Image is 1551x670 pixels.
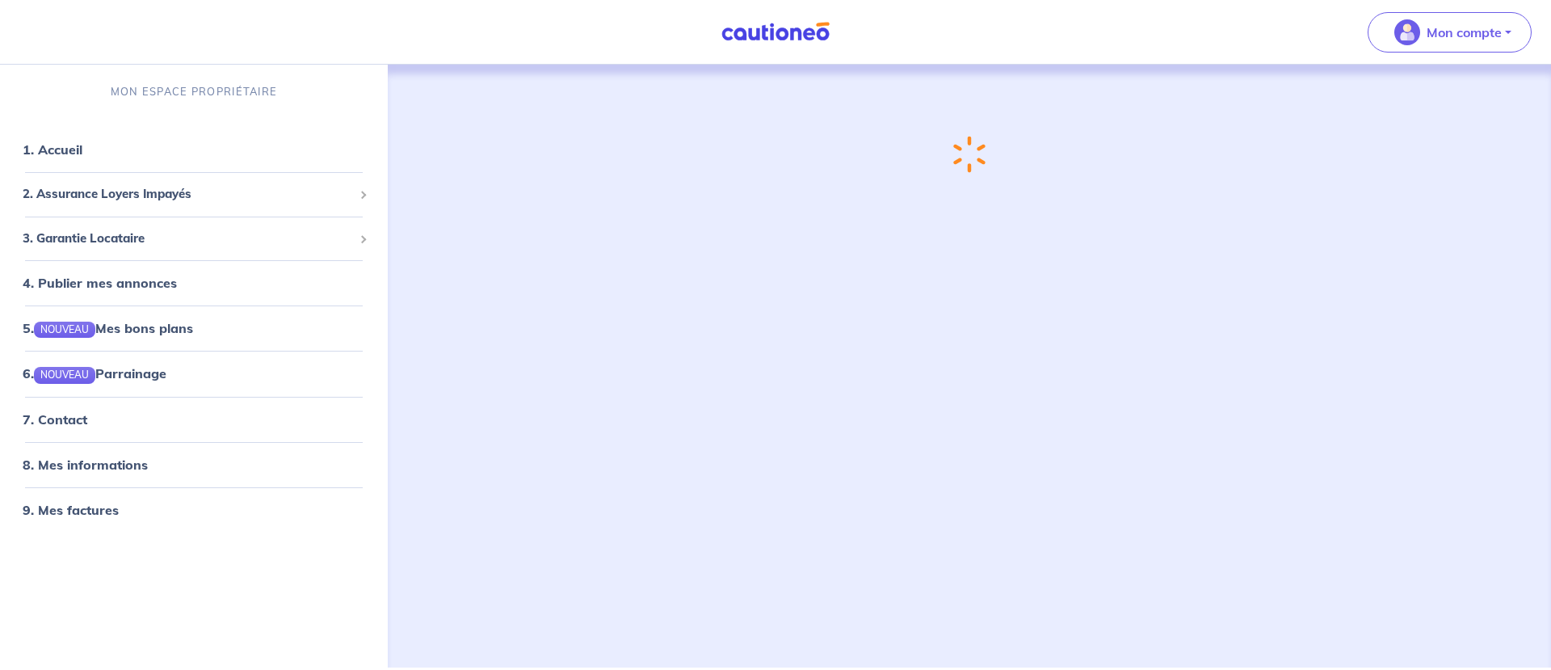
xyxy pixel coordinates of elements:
span: 3. Garantie Locataire [23,230,353,248]
a: 1. Accueil [23,141,82,158]
button: illu_account_valid_menu.svgMon compte [1368,12,1532,53]
div: 9. Mes factures [6,494,381,526]
span: 2. Assurance Loyers Impayés [23,185,353,204]
p: Mon compte [1427,23,1502,42]
div: 2. Assurance Loyers Impayés [6,179,381,210]
img: loading-spinner [945,130,994,179]
a: 6.NOUVEAUParrainage [23,365,166,381]
a: 7. Contact [23,411,87,428]
div: 1. Accueil [6,133,381,166]
div: 4. Publier mes annonces [6,267,381,299]
a: 4. Publier mes annonces [23,275,177,291]
a: 9. Mes factures [23,502,119,518]
img: Cautioneo [715,22,836,42]
p: MON ESPACE PROPRIÉTAIRE [111,84,277,99]
div: 3. Garantie Locataire [6,223,381,255]
img: illu_account_valid_menu.svg [1394,19,1420,45]
div: 7. Contact [6,403,381,436]
div: 8. Mes informations [6,449,381,481]
a: 8. Mes informations [23,457,148,473]
div: 6.NOUVEAUParrainage [6,357,381,390]
a: 5.NOUVEAUMes bons plans [23,320,193,336]
div: 5.NOUVEAUMes bons plans [6,312,381,344]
